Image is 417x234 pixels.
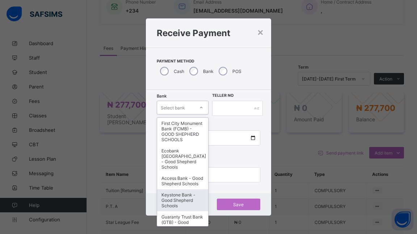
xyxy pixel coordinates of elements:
[222,202,255,207] span: Save
[157,189,208,211] div: Keystone Bank - Good Shepherd Schools
[157,173,208,189] div: Access Bank - Good Shepherd Schools
[157,118,208,145] div: First City Monument Bank (FCMB) - GOOD SHEPHERD SCHOOLS
[161,101,185,114] div: Select bank
[203,69,214,74] label: Bank
[212,93,233,98] label: Teller No
[157,59,260,64] span: Payment Method
[157,28,260,38] h1: Receive Payment
[157,145,208,173] div: Ecobank [GEOGRAPHIC_DATA] - Good Shepherd Schools
[232,69,241,74] label: POS
[157,211,208,233] div: Guaranty Trust Bank (GTB) - Good Shepherd Schools
[174,69,184,74] label: Cash
[257,26,264,38] div: ×
[157,94,167,99] span: Bank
